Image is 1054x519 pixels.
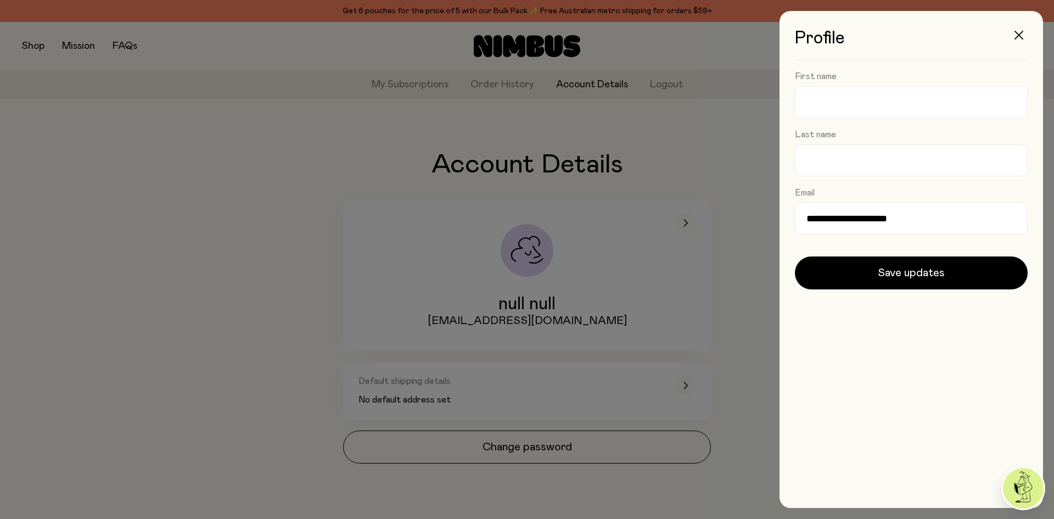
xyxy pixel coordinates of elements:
[795,129,836,140] label: Last name
[878,265,945,281] span: Save updates
[795,29,1028,60] h3: Profile
[1003,468,1044,509] img: agent
[795,71,837,82] label: First name
[795,187,815,198] label: Email
[795,256,1028,289] button: Save updates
